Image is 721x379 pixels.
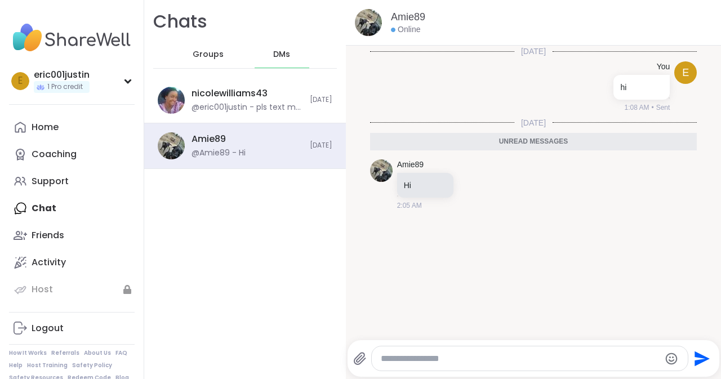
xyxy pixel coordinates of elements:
[32,229,64,242] div: Friends
[310,141,332,150] span: [DATE]
[624,102,649,113] span: 1:08 AM
[370,133,697,151] div: Unread messages
[9,349,47,357] a: How It Works
[32,283,53,296] div: Host
[47,82,83,92] span: 1 Pro credit
[32,256,66,269] div: Activity
[51,349,79,357] a: Referrals
[9,141,135,168] a: Coaching
[32,322,64,335] div: Logout
[32,148,77,160] div: Coaching
[688,346,714,371] button: Send
[9,168,135,195] a: Support
[397,200,422,211] span: 2:05 AM
[34,69,90,81] div: eric001justin
[9,114,135,141] a: Home
[381,353,660,364] textarea: Type your message
[9,249,135,276] a: Activity
[9,18,135,57] img: ShareWell Nav Logo
[9,362,23,369] a: Help
[404,180,447,191] p: Hi
[32,175,69,188] div: Support
[514,117,553,128] span: [DATE]
[651,102,653,113] span: •
[310,95,332,105] span: [DATE]
[514,46,553,57] span: [DATE]
[273,49,290,60] span: DMs
[158,87,185,114] img: https://sharewell-space-live.sfo3.digitaloceanspaces.com/user-generated/3403c148-dfcf-4217-9166-8...
[657,61,670,73] h4: You
[682,65,689,81] span: e
[192,148,246,159] div: @Amie89 - Hi
[115,349,127,357] a: FAQ
[32,121,59,133] div: Home
[192,87,268,100] div: nicolewilliams43
[72,362,112,369] a: Safety Policy
[355,9,382,36] img: https://sharewell-space-live.sfo3.digitaloceanspaces.com/user-generated/c3bd44a5-f966-4702-9748-c...
[158,132,185,159] img: https://sharewell-space-live.sfo3.digitaloceanspaces.com/user-generated/c3bd44a5-f966-4702-9748-c...
[665,352,678,365] button: Emoji picker
[656,102,670,113] span: Sent
[192,102,303,113] div: @eric001justin - pls text me at [PHONE_NUMBER]
[153,9,207,34] h1: Chats
[620,82,663,93] p: hi
[9,276,135,303] a: Host
[391,24,420,35] div: Online
[370,159,393,182] img: https://sharewell-space-live.sfo3.digitaloceanspaces.com/user-generated/c3bd44a5-f966-4702-9748-c...
[397,159,424,171] a: Amie89
[192,133,226,145] div: Amie89
[18,74,23,88] span: e
[391,10,425,24] a: Amie89
[193,49,224,60] span: Groups
[9,315,135,342] a: Logout
[9,222,135,249] a: Friends
[84,349,111,357] a: About Us
[27,362,68,369] a: Host Training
